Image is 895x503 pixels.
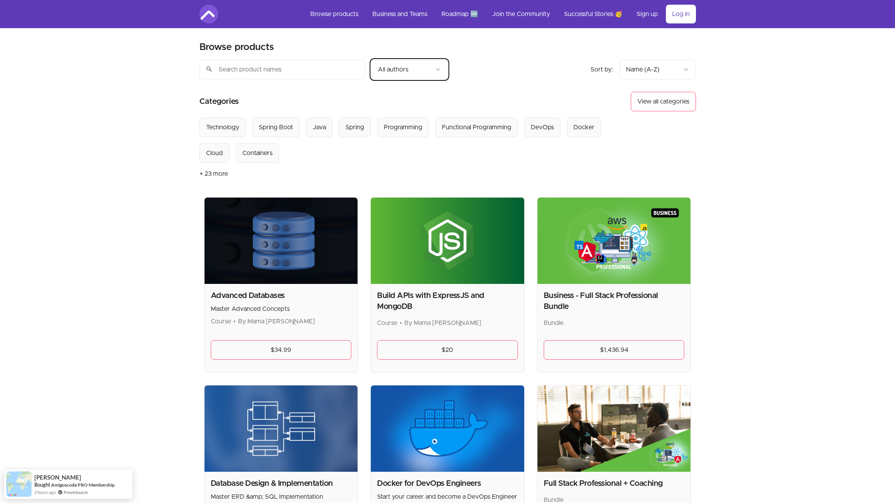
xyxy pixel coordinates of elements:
[304,5,696,23] nav: Main
[377,320,397,326] span: Course
[537,385,691,472] img: Product image for Full Stack Professional + Coaching
[34,474,81,481] span: [PERSON_NAME]
[211,478,352,489] h2: Database Design & Implementation
[238,318,315,325] span: By Mama [PERSON_NAME]
[211,492,352,501] p: Master ERD &amp; SQL Implementation
[6,471,32,497] img: provesource social proof notification image
[377,478,518,489] h2: Docker for DevOps Engineers
[404,320,481,326] span: By Mama [PERSON_NAME]
[591,66,613,73] span: Sort by:
[366,5,434,23] a: Business and Teams
[384,123,422,132] div: Programming
[345,123,364,132] div: Spring
[371,60,448,79] button: Filter by author
[199,60,365,79] input: Search product names
[34,489,56,496] span: 2 hours ago
[400,320,402,326] span: •
[34,482,50,488] span: Bought
[531,123,554,132] div: DevOps
[435,5,484,23] a: Roadmap 🆕
[205,198,358,284] img: Product image for Advanced Databases
[211,318,231,325] span: Course
[377,340,518,360] a: $20
[631,92,696,111] button: View all categories
[206,123,239,132] div: Technology
[442,123,511,132] div: Functional Programming
[242,148,272,158] div: Containers
[205,385,358,472] img: Product image for Database Design & Implementation
[211,340,352,360] a: $34.99
[199,5,218,23] img: Amigoscode logo
[486,5,556,23] a: Join the Community
[64,489,88,496] a: ProveSource
[377,290,518,312] h2: Build APIs with ExpressJS and MongoDB
[233,318,236,325] span: •
[304,5,365,23] a: Browse products
[206,64,213,75] span: search
[211,290,352,301] h2: Advanced Databases
[544,497,564,503] span: Bundle
[544,478,685,489] h2: Full Stack Professional + Coaching
[666,5,696,23] a: Log in
[630,5,664,23] a: Sign up
[199,41,274,54] h2: Browse products
[259,123,293,132] div: Spring Boot
[537,198,691,284] img: Product image for Business - Full Stack Professional Bundle
[544,290,685,312] h2: Business - Full Stack Professional Bundle
[199,163,228,185] button: + 23 more
[573,123,594,132] div: Docker
[558,5,629,23] a: Successful Stories 🥳
[206,148,223,158] div: Cloud
[199,92,239,111] h2: Categories
[211,304,352,314] p: Master Advanced Concepts
[544,320,564,326] span: Bundle
[371,385,524,472] img: Product image for Docker for DevOps Engineers
[619,60,696,79] button: Product sort options
[51,482,115,488] a: Amigoscode PRO Membership
[313,123,326,132] div: Java
[544,340,685,360] a: $1,436.94
[371,198,524,284] img: Product image for Build APIs with ExpressJS and MongoDB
